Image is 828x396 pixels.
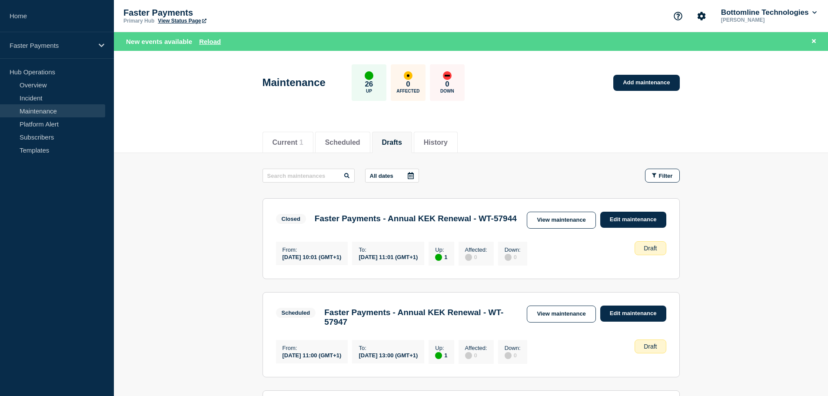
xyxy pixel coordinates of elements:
[396,89,419,93] p: Affected
[692,7,711,25] button: Account settings
[359,246,418,253] p: To :
[123,18,154,24] p: Primary Hub
[325,139,360,146] button: Scheduled
[635,339,666,353] div: Draft
[283,253,342,260] div: [DATE] 10:01 (GMT+1)
[465,345,487,351] p: Affected :
[123,8,297,18] p: Faster Payments
[465,351,487,359] div: 0
[282,216,300,222] div: Closed
[406,80,410,89] p: 0
[505,253,521,261] div: 0
[719,17,810,23] p: [PERSON_NAME]
[365,71,373,80] div: up
[424,139,448,146] button: History
[435,351,447,359] div: 1
[359,351,418,359] div: [DATE] 13:00 (GMT+1)
[263,169,355,183] input: Search maintenances
[505,345,521,351] p: Down :
[435,246,447,253] p: Up :
[435,345,447,351] p: Up :
[465,352,472,359] div: disabled
[659,173,673,179] span: Filter
[669,7,687,25] button: Support
[600,212,666,228] a: Edit maintenance
[273,139,303,146] button: Current 1
[465,253,487,261] div: 0
[10,42,93,49] p: Faster Payments
[199,38,221,45] button: Reload
[505,352,512,359] div: disabled
[324,308,518,327] h3: Faster Payments - Annual KEK Renewal - WT-57947
[613,75,679,91] a: Add maintenance
[283,345,342,351] p: From :
[365,80,373,89] p: 26
[719,8,818,17] button: Bottomline Technologies
[443,71,452,80] div: down
[527,306,595,323] a: View maintenance
[435,352,442,359] div: up
[359,345,418,351] p: To :
[465,254,472,261] div: disabled
[465,246,487,253] p: Affected :
[366,89,372,93] p: Up
[527,212,595,229] a: View maintenance
[382,139,402,146] button: Drafts
[158,18,206,24] a: View Status Page
[315,214,517,223] h3: Faster Payments - Annual KEK Renewal - WT-57944
[635,241,666,255] div: Draft
[282,309,310,316] div: Scheduled
[404,71,412,80] div: affected
[645,169,680,183] button: Filter
[435,253,447,261] div: 1
[435,254,442,261] div: up
[359,253,418,260] div: [DATE] 11:01 (GMT+1)
[440,89,454,93] p: Down
[600,306,666,322] a: Edit maintenance
[126,38,192,45] span: New events available
[505,351,521,359] div: 0
[283,351,342,359] div: [DATE] 11:00 (GMT+1)
[370,173,393,179] p: All dates
[283,246,342,253] p: From :
[505,254,512,261] div: disabled
[505,246,521,253] p: Down :
[445,80,449,89] p: 0
[263,77,326,89] h1: Maintenance
[365,169,419,183] button: All dates
[299,139,303,146] span: 1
